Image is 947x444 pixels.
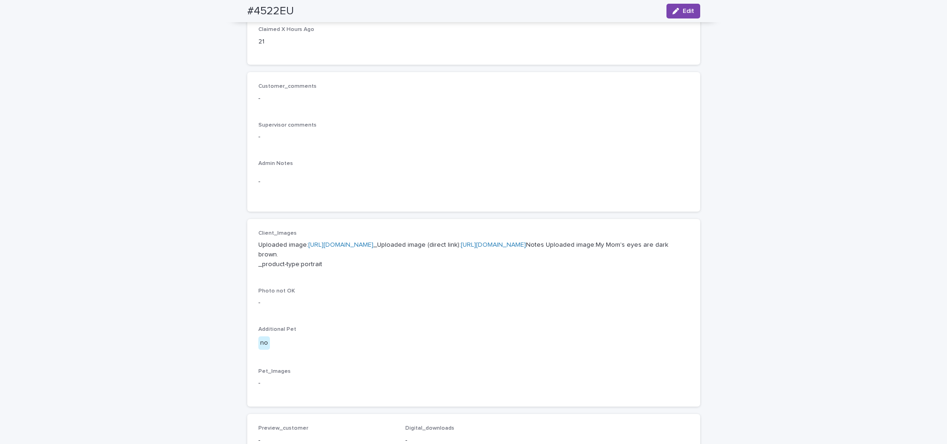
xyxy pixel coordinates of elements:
[258,369,291,374] span: Pet_Images
[461,242,526,248] a: [URL][DOMAIN_NAME]
[258,231,297,236] span: Client_Images
[258,327,296,332] span: Additional Pet
[258,336,270,350] div: no
[258,240,689,269] p: Uploaded image: _Uploaded image (direct link): Notes Uploaded image:My Mom's eyes are dark brown....
[258,94,689,103] p: -
[258,177,689,187] p: -
[247,5,294,18] h2: #4522EU
[308,242,373,248] a: [URL][DOMAIN_NAME]
[258,298,689,308] p: -
[683,8,694,14] span: Edit
[258,378,689,388] p: -
[666,4,700,18] button: Edit
[258,37,395,47] p: 21
[258,27,314,32] span: Claimed X Hours Ago
[258,288,295,294] span: Photo not OK
[258,426,308,431] span: Preview_customer
[258,161,293,166] span: Admin Notes
[258,132,689,142] p: -
[258,84,317,89] span: Customer_comments
[258,122,317,128] span: Supervisor comments
[405,426,454,431] span: Digital_downloads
